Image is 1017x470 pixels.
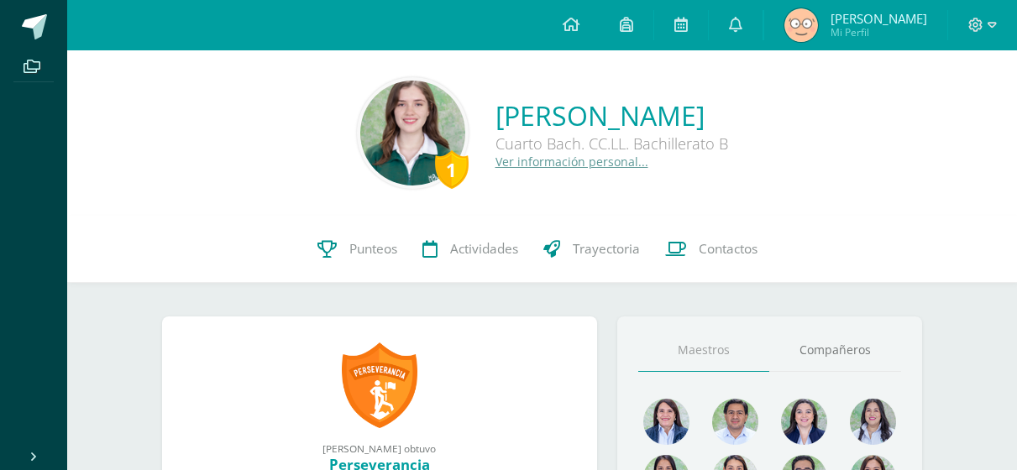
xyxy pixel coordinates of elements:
[653,216,770,283] a: Contactos
[360,81,465,185] img: 5529b17852be095d62714f4e7eb6717e.png
[769,329,901,372] a: Compañeros
[531,216,653,283] a: Trayectoria
[450,240,518,258] span: Actividades
[638,329,770,372] a: Maestros
[435,150,469,189] div: 1
[699,240,758,258] span: Contactos
[410,216,531,283] a: Actividades
[784,8,818,42] img: 72639ddbaeb481513917426665f4d019.png
[305,216,410,283] a: Punteos
[831,10,927,27] span: [PERSON_NAME]
[349,240,397,258] span: Punteos
[831,25,927,39] span: Mi Perfil
[850,399,896,445] img: 1934cc27df4ca65fd091d7882280e9dd.png
[643,399,689,445] img: 4477f7ca9110c21fc6bc39c35d56baaa.png
[179,441,580,455] div: [PERSON_NAME] obtuvo
[712,399,758,445] img: 1e7bfa517bf798cc96a9d855bf172288.png
[495,154,648,170] a: Ver información personal...
[495,133,728,154] div: Cuarto Bach. CC.LL. Bachillerato B
[495,97,728,133] a: [PERSON_NAME]
[573,240,640,258] span: Trayectoria
[781,399,827,445] img: 468d0cd9ecfcbce804e3ccd48d13f1ad.png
